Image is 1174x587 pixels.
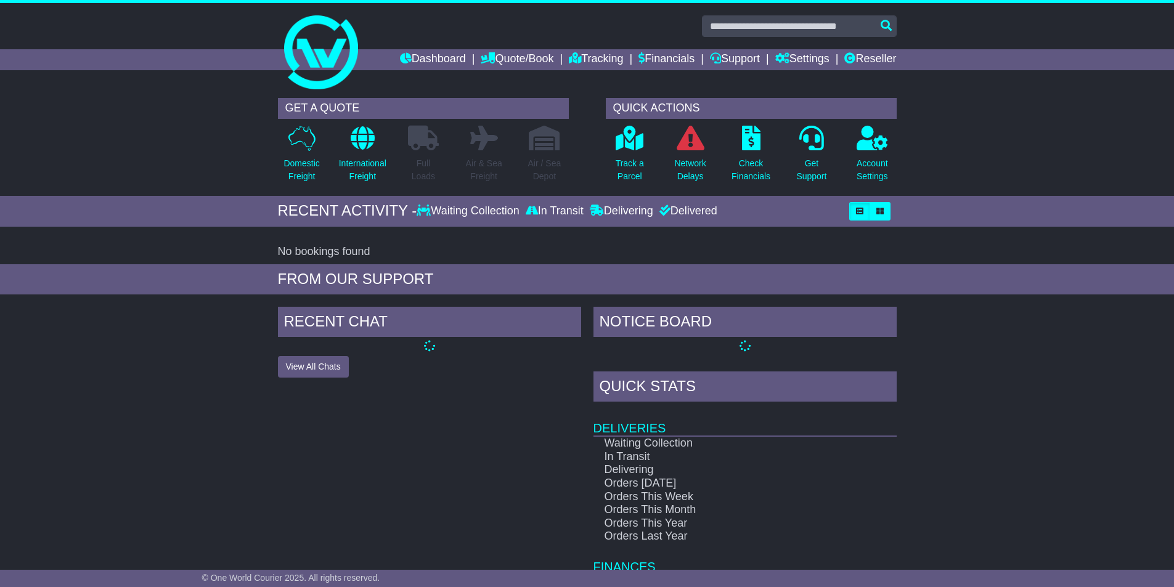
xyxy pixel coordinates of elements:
[593,450,853,464] td: In Transit
[606,98,897,119] div: QUICK ACTIONS
[638,49,695,70] a: Financials
[283,157,319,183] p: Domestic Freight
[283,125,320,190] a: DomesticFreight
[593,405,897,436] td: Deliveries
[844,49,896,70] a: Reseller
[856,125,889,190] a: AccountSettings
[593,436,853,450] td: Waiting Collection
[710,49,760,70] a: Support
[408,157,439,183] p: Full Loads
[674,157,706,183] p: Network Delays
[400,49,466,70] a: Dashboard
[593,530,853,543] td: Orders Last Year
[278,202,417,220] div: RECENT ACTIVITY -
[796,125,827,190] a: GetSupport
[278,270,897,288] div: FROM OUR SUPPORT
[593,307,897,340] div: NOTICE BOARD
[857,157,888,183] p: Account Settings
[593,477,853,490] td: Orders [DATE]
[466,157,502,183] p: Air & Sea Freight
[481,49,553,70] a: Quote/Book
[339,157,386,183] p: International Freight
[202,573,380,583] span: © One World Courier 2025. All rights reserved.
[523,204,587,218] div: In Transit
[528,157,561,183] p: Air / Sea Depot
[731,125,771,190] a: CheckFinancials
[732,157,770,183] p: Check Financials
[593,503,853,517] td: Orders This Month
[656,204,717,218] div: Delivered
[593,517,853,530] td: Orders This Year
[278,307,581,340] div: RECENT CHAT
[615,125,645,190] a: Track aParcel
[674,125,706,190] a: NetworkDelays
[796,157,826,183] p: Get Support
[616,157,644,183] p: Track a Parcel
[278,98,569,119] div: GET A QUOTE
[593,490,853,504] td: Orders This Week
[593,371,897,405] div: Quick Stats
[569,49,623,70] a: Tracking
[278,245,897,259] div: No bookings found
[593,463,853,477] td: Delivering
[593,543,897,575] td: Finances
[587,204,656,218] div: Delivering
[278,356,349,378] button: View All Chats
[417,204,522,218] div: Waiting Collection
[775,49,830,70] a: Settings
[338,125,387,190] a: InternationalFreight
